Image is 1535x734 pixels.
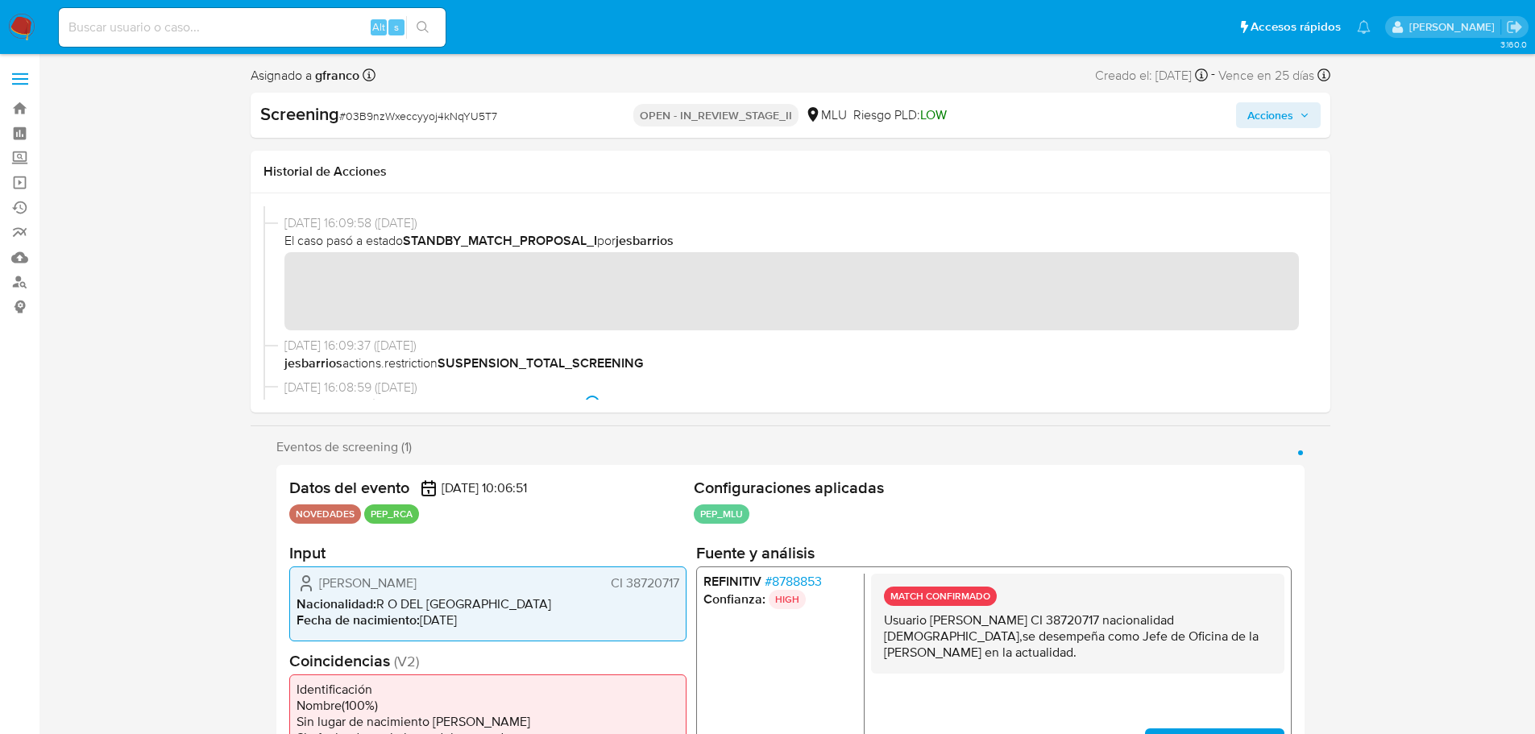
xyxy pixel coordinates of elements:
button: Acciones [1236,102,1321,128]
b: Screening [260,101,339,126]
span: LOW [920,106,947,124]
span: Accesos rápidos [1251,19,1341,35]
button: search-icon [406,16,439,39]
span: Alt [372,19,385,35]
span: Acciones [1247,102,1293,128]
span: Asignado a [251,67,359,85]
input: Buscar usuario o caso... [59,17,446,38]
p: giorgio.franco@mercadolibre.com [1409,19,1500,35]
span: s [394,19,399,35]
span: Riesgo PLD: [853,106,947,124]
span: Vence en 25 días [1218,67,1314,85]
a: Notificaciones [1357,20,1371,34]
b: gfranco [312,66,359,85]
span: - [1211,64,1215,86]
a: Salir [1506,19,1523,35]
p: OPEN - IN_REVIEW_STAGE_II [633,104,799,126]
div: MLU [805,106,847,124]
span: # 03B9nzWxeccyyoj4kNqYU5T7 [339,108,497,124]
div: Creado el: [DATE] [1095,64,1208,86]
